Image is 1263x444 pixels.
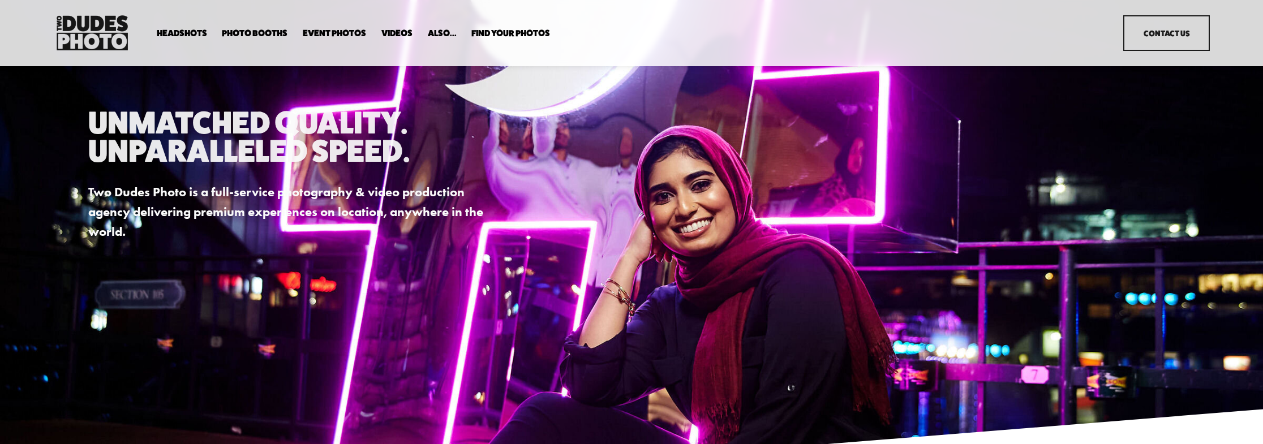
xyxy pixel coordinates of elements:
span: Also... [428,29,457,38]
span: Headshots [157,29,207,38]
a: folder dropdown [428,28,457,38]
a: Videos [381,28,413,38]
strong: Two Dudes Photo is a full-service photography & video production agency delivering premium experi... [88,184,486,239]
a: Contact Us [1123,15,1210,51]
a: Event Photos [303,28,366,38]
h1: Unmatched Quality. Unparalleled Speed. [88,108,492,165]
a: folder dropdown [157,28,207,38]
a: folder dropdown [471,28,550,38]
img: Two Dudes Photo | Headshots, Portraits &amp; Photo Booths [53,12,131,53]
span: Photo Booths [222,29,287,38]
a: folder dropdown [222,28,287,38]
span: Find Your Photos [471,29,550,38]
